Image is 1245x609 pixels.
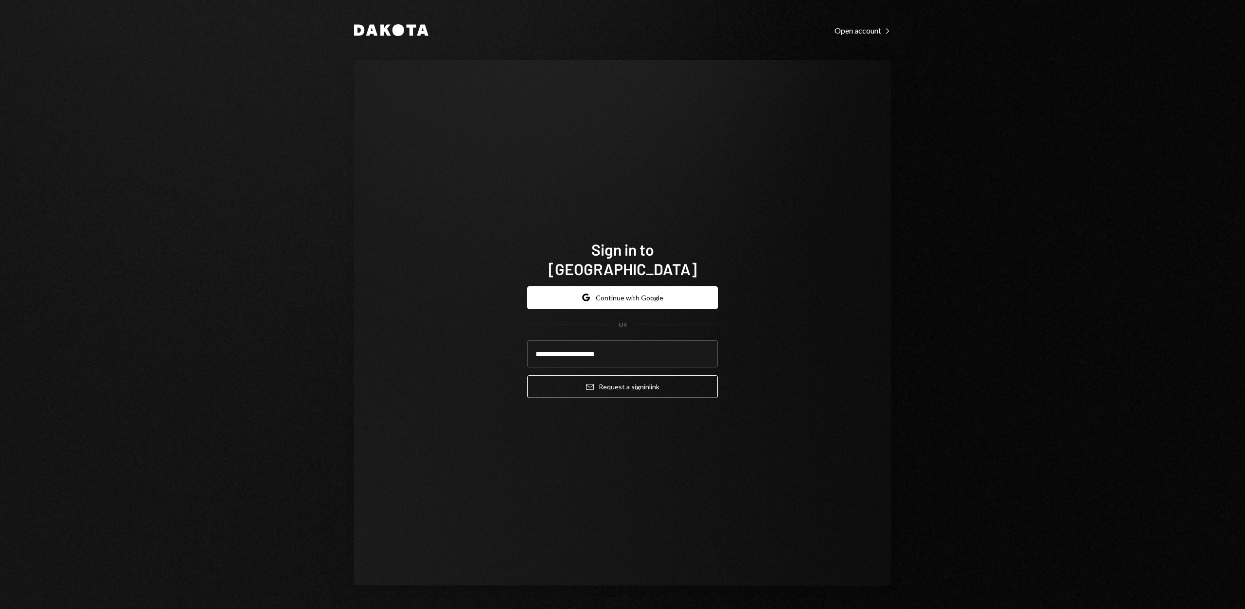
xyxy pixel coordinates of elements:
[527,286,718,309] button: Continue with Google
[619,321,627,329] div: OR
[527,375,718,398] button: Request a signinlink
[835,25,891,35] a: Open account
[527,240,718,278] h1: Sign in to [GEOGRAPHIC_DATA]
[835,26,891,35] div: Open account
